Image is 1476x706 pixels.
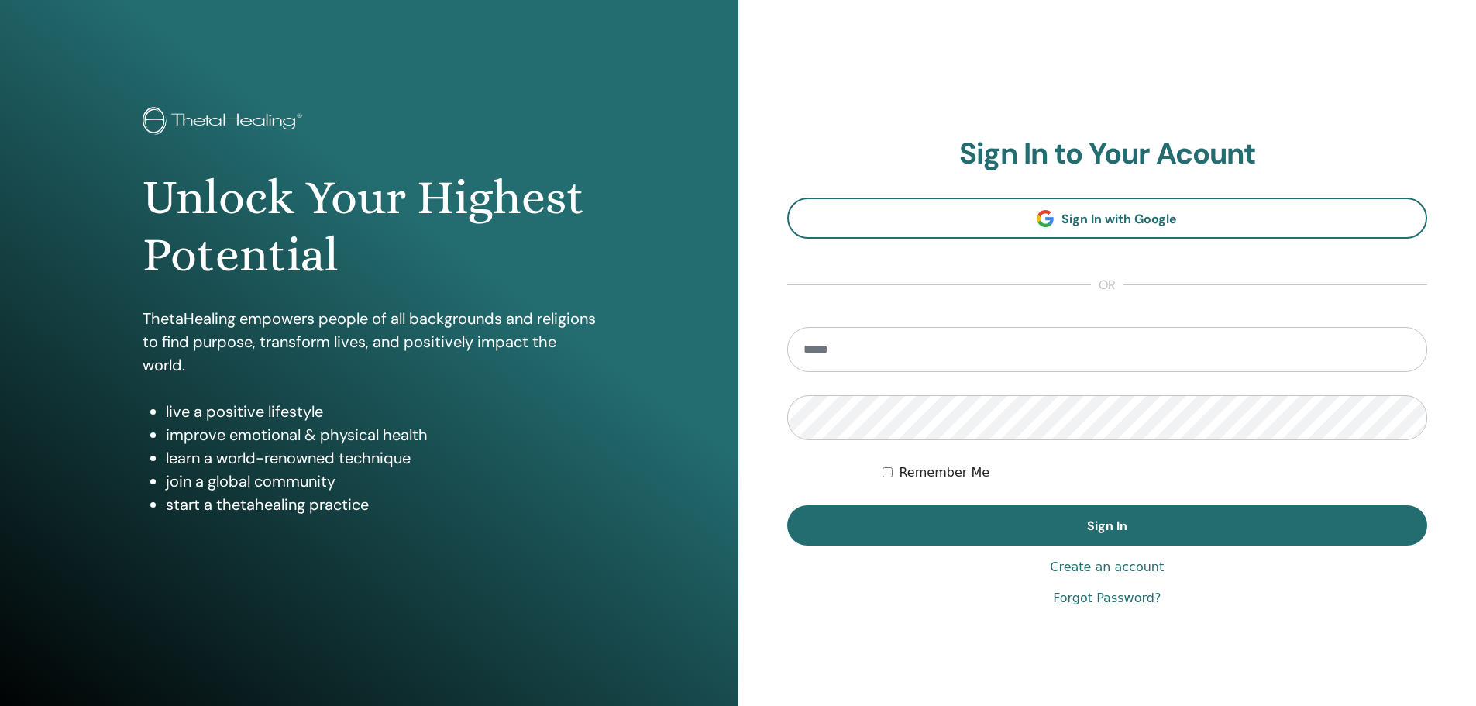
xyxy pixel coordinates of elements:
li: join a global community [166,470,596,493]
span: Sign In with Google [1061,211,1177,227]
h1: Unlock Your Highest Potential [143,169,596,284]
div: Keep me authenticated indefinitely or until I manually logout [883,463,1427,482]
h2: Sign In to Your Acount [787,136,1428,172]
label: Remember Me [899,463,989,482]
span: Sign In [1087,518,1127,534]
a: Forgot Password? [1053,589,1161,608]
p: ThetaHealing empowers people of all backgrounds and religions to find purpose, transform lives, a... [143,307,596,377]
a: Sign In with Google [787,198,1428,239]
button: Sign In [787,505,1428,546]
a: Create an account [1050,558,1164,577]
li: live a positive lifestyle [166,400,596,423]
li: start a thetahealing practice [166,493,596,516]
li: improve emotional & physical health [166,423,596,446]
li: learn a world-renowned technique [166,446,596,470]
span: or [1091,276,1123,294]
